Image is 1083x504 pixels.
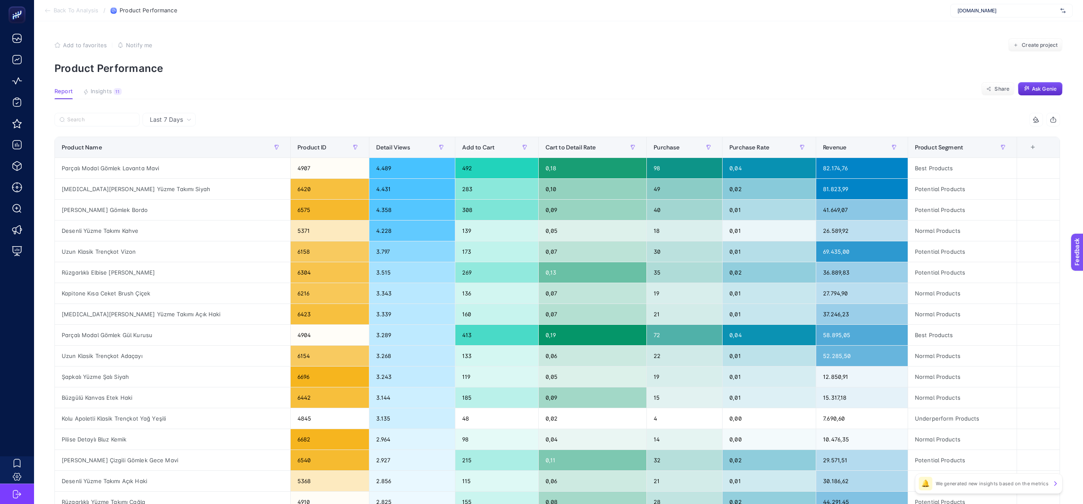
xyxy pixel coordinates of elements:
[455,450,538,470] div: 215
[539,283,646,304] div: 0,07
[723,179,816,199] div: 0,02
[291,200,369,220] div: 6575
[1024,144,1031,163] div: 9 items selected
[126,42,152,49] span: Notify me
[455,283,538,304] div: 136
[455,304,538,324] div: 160
[63,42,107,49] span: Add to favorites
[291,429,369,450] div: 6682
[297,144,326,151] span: Product ID
[455,220,538,241] div: 139
[455,367,538,387] div: 119
[816,387,908,408] div: 15.317,18
[723,450,816,470] div: 0,02
[994,86,1009,92] span: Share
[647,471,722,491] div: 21
[1025,144,1041,151] div: +
[647,450,722,470] div: 32
[723,283,816,304] div: 0,01
[462,144,495,151] span: Add to Cart
[291,387,369,408] div: 6442
[936,480,1049,487] p: We generated new insights based on the metrics
[539,304,646,324] div: 0,07
[67,117,134,123] input: Search
[376,144,411,151] span: Detail Views
[908,200,1017,220] div: Potential Products
[539,179,646,199] div: 0,10
[455,325,538,345] div: 413
[981,82,1014,96] button: Share
[291,304,369,324] div: 6423
[723,325,816,345] div: 0,04
[539,241,646,262] div: 0,07
[816,262,908,283] div: 36.889,83
[369,367,455,387] div: 3.243
[455,346,538,366] div: 133
[369,408,455,429] div: 3.135
[54,7,98,14] span: Back To Analysis
[723,304,816,324] div: 0,01
[55,450,290,470] div: [PERSON_NAME] Çizgili Gömlek Gece Mavi
[723,262,816,283] div: 0,02
[369,241,455,262] div: 3.797
[816,283,908,304] div: 27.794,90
[291,179,369,199] div: 6420
[369,262,455,283] div: 3.515
[539,200,646,220] div: 0,09
[1060,6,1066,15] img: svg%3e
[908,387,1017,408] div: Normal Products
[55,241,290,262] div: Uzun Klasik Trençkot Vizon
[54,62,1063,74] p: Product Performance
[291,158,369,178] div: 4907
[723,200,816,220] div: 0,01
[647,346,722,366] div: 22
[291,450,369,470] div: 6540
[369,200,455,220] div: 4.358
[816,346,908,366] div: 52.285,50
[647,325,722,345] div: 72
[55,158,290,178] div: Parçalı Modal Gömlek Lavanta Mavi
[647,220,722,241] div: 18
[816,220,908,241] div: 26.589,92
[908,241,1017,262] div: Potential Products
[908,346,1017,366] div: Normal Products
[5,3,32,9] span: Feedback
[723,367,816,387] div: 0,01
[55,367,290,387] div: Şapkalı Yüzme Şalı Siyah
[369,471,455,491] div: 2.856
[919,477,932,490] div: 🔔
[291,283,369,304] div: 6216
[908,325,1017,345] div: Best Products
[816,367,908,387] div: 12.850,91
[908,304,1017,324] div: Normal Products
[150,115,183,124] span: Last 7 Days
[647,429,722,450] div: 14
[908,471,1017,491] div: Normal Products
[114,88,122,95] div: 11
[455,200,538,220] div: 308
[647,179,722,199] div: 49
[908,367,1017,387] div: Normal Products
[723,241,816,262] div: 0,01
[54,88,73,95] span: Report
[908,283,1017,304] div: Normal Products
[369,429,455,450] div: 2.964
[647,408,722,429] div: 4
[816,158,908,178] div: 82.174,76
[957,7,1057,14] span: [DOMAIN_NAME]
[55,471,290,491] div: Desenli Yüzme Takımı Açık Haki
[55,200,290,220] div: [PERSON_NAME] Gömlek Bordo
[55,325,290,345] div: Parçalı Modal Gömlek Gül Kurusu
[1022,42,1057,49] span: Create project
[55,408,290,429] div: Kolu Apoletli Klasik Trençkot Yağ Yeşili
[816,450,908,470] div: 29.571,51
[539,262,646,283] div: 0,13
[455,471,538,491] div: 115
[915,144,963,151] span: Product Segment
[55,346,290,366] div: Uzun Klasik Trençkot Adaçayı
[291,408,369,429] div: 4845
[647,283,722,304] div: 19
[908,158,1017,178] div: Best Products
[723,220,816,241] div: 0,01
[908,262,1017,283] div: Potential Products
